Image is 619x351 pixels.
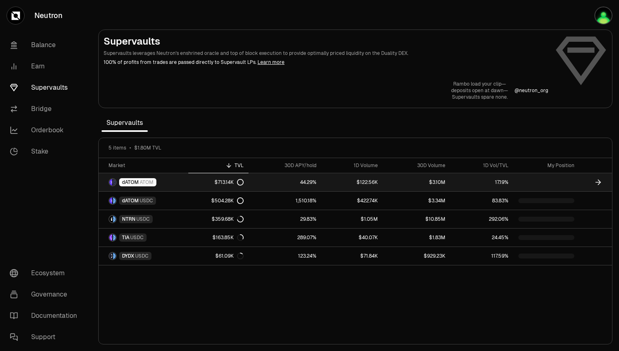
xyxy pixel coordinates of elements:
a: Rambo load your clip—deposits open at dawn—Supervaults spare none. [451,81,508,100]
a: Ecosystem [3,263,88,284]
img: TIA Logo [109,234,112,241]
a: $1.83M [383,229,450,247]
a: Documentation [3,305,88,326]
a: 292.06% [450,210,514,228]
div: $713.14K [215,179,244,186]
div: $163.85K [212,234,244,241]
a: 1,510.18% [249,192,321,210]
img: dATOM Logo [109,197,112,204]
img: dATOM Logo [109,179,112,186]
a: Earn [3,56,88,77]
a: $422.74K [321,192,383,210]
img: NTRN Logo [109,216,112,222]
a: $504.28K [188,192,249,210]
a: dATOM LogoATOM LogodATOMATOM [99,173,188,191]
div: TVL [193,162,244,169]
span: dATOM [122,197,139,204]
a: 29.83% [249,210,321,228]
a: Support [3,326,88,348]
div: 1D Volume [326,162,378,169]
p: deposits open at dawn— [451,87,508,94]
span: 5 items [108,145,126,151]
span: USDC [140,197,153,204]
div: My Position [518,162,574,169]
a: Supervaults [3,77,88,98]
a: Stake [3,141,88,162]
div: Market [108,162,183,169]
span: ATOM [140,179,154,186]
a: $359.68K [188,210,249,228]
span: USDC [135,253,149,259]
a: NTRN LogoUSDC LogoNTRNUSDC [99,210,188,228]
a: $1.05M [321,210,383,228]
div: $61.09K [215,253,244,259]
a: DYDX LogoUSDC LogoDYDXUSDC [99,247,188,265]
a: $40.07K [321,229,383,247]
a: $163.85K [188,229,249,247]
img: USDC Logo [113,253,116,259]
a: $71.84K [321,247,383,265]
img: DYDX Logo [109,253,112,259]
p: Supervaults leverages Neutron's enshrined oracle and top of block execution to provide optimally ... [104,50,548,57]
a: Orderbook [3,120,88,141]
a: 44.29% [249,173,321,191]
span: Supervaults [102,115,148,131]
img: USDC Logo [113,234,116,241]
a: $61.09K [188,247,249,265]
a: 289.07% [249,229,321,247]
span: dATOM [122,179,139,186]
div: 1D Vol/TVL [455,162,509,169]
div: $359.68K [212,216,244,222]
p: @ neutron_org [515,87,548,94]
img: grauxale1 [595,7,612,24]
h2: Supervaults [104,35,548,48]
a: Bridge [3,98,88,120]
span: USDC [130,234,144,241]
a: TIA LogoUSDC LogoTIAUSDC [99,229,188,247]
a: 17.19% [450,173,514,191]
a: 123.24% [249,247,321,265]
span: USDC [136,216,150,222]
img: USDC Logo [113,216,116,222]
div: 30D APY/hold [253,162,316,169]
a: $122.56K [321,173,383,191]
a: Balance [3,34,88,56]
a: Governance [3,284,88,305]
p: 100% of profits from trades are passed directly to Supervault LPs. [104,59,548,66]
a: $713.14K [188,173,249,191]
a: dATOM LogoUSDC LogodATOMUSDC [99,192,188,210]
a: $3.34M [383,192,450,210]
a: 83.83% [450,192,514,210]
span: DYDX [122,253,134,259]
span: TIA [122,234,129,241]
a: 24.45% [450,229,514,247]
span: NTRN [122,216,136,222]
p: Rambo load your clip— [451,81,508,87]
img: ATOM Logo [113,179,116,186]
a: $929.23K [383,247,450,265]
a: Learn more [258,59,285,66]
div: 30D Volume [388,162,445,169]
a: $3.10M [383,173,450,191]
a: @neutron_org [515,87,548,94]
span: $1.80M TVL [134,145,161,151]
div: $504.28K [211,197,244,204]
img: USDC Logo [113,197,116,204]
a: $10.85M [383,210,450,228]
p: Supervaults spare none. [451,94,508,100]
a: 117.59% [450,247,514,265]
